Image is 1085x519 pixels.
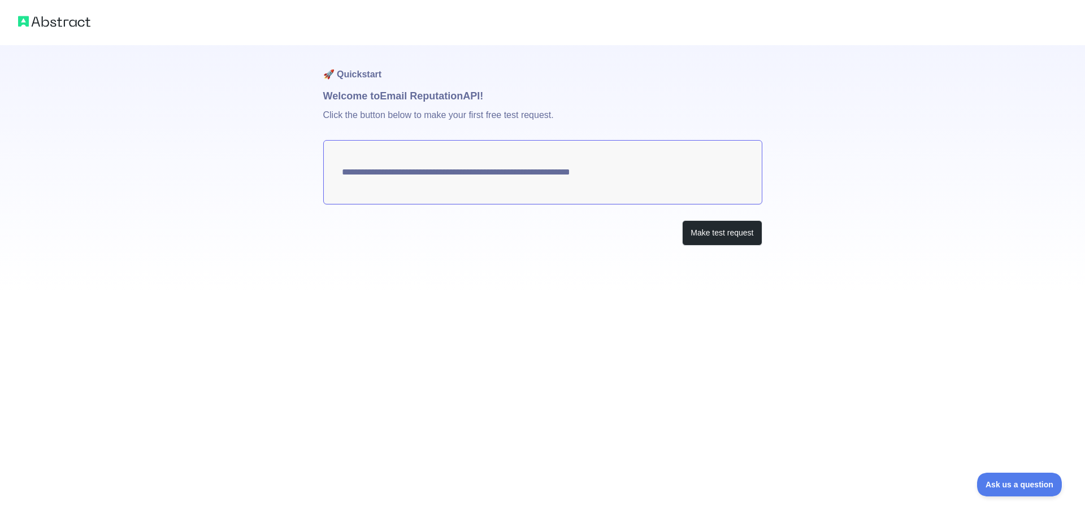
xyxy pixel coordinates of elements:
p: Click the button below to make your first free test request. [323,104,762,140]
img: Abstract logo [18,14,90,29]
iframe: Toggle Customer Support [977,473,1062,496]
button: Make test request [682,220,762,246]
h1: Welcome to Email Reputation API! [323,88,762,104]
h1: 🚀 Quickstart [323,45,762,88]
